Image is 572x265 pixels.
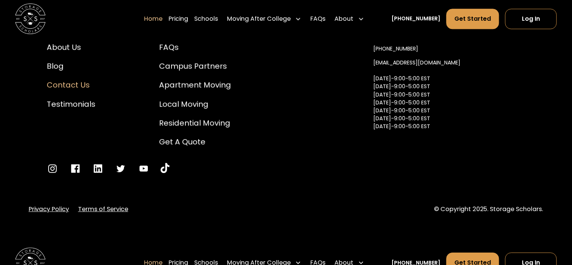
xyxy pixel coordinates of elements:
[335,14,354,23] div: About
[47,60,95,72] a: Blog
[159,117,231,129] a: Residential Moving
[47,41,95,53] a: About Us
[115,163,126,174] a: Go to Twitter
[78,205,128,214] a: Terms of Service
[47,163,58,174] a: Go to Instagram
[92,163,104,174] a: Go to LinkedIn
[159,98,231,110] a: Local Moving
[332,8,367,29] div: About
[224,8,304,29] div: Moving After College
[159,60,231,72] a: Campus Partners
[227,14,291,23] div: Moving After College
[144,8,163,29] a: Home
[15,4,46,34] a: home
[29,205,69,214] a: Privacy Policy
[159,136,231,147] a: Get a Quote
[159,41,231,53] a: FAQs
[391,15,440,23] a: [PHONE_NUMBER]
[373,56,460,150] a: [EMAIL_ADDRESS][DOMAIN_NAME][DATE]-9:00-5:00 EST[DATE]-9:00-5:00 EST[DATE]-9:00-5:00 EST[DATE]-9:...
[47,79,95,90] a: Contact Us
[70,163,81,174] a: Go to Facebook
[159,79,231,90] a: Apartment Moving
[15,4,46,34] img: Storage Scholars main logo
[161,163,170,174] a: Go to YouTube
[47,98,95,110] a: Testimonials
[169,8,188,29] a: Pricing
[446,9,499,29] a: Get Started
[434,205,543,214] div: © Copyright 2025. Storage Scholars.
[194,8,218,29] a: Schools
[311,8,326,29] a: FAQs
[138,163,149,174] a: Go to YouTube
[505,9,557,29] a: Log In
[373,42,418,56] a: [PHONE_NUMBER]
